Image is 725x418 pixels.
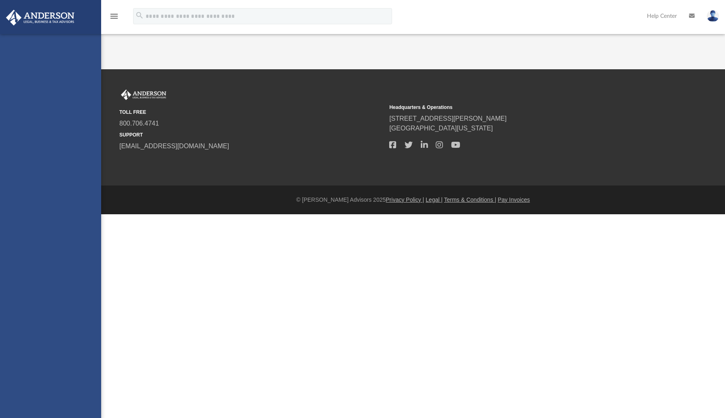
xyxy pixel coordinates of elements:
a: [STREET_ADDRESS][PERSON_NAME] [389,115,507,122]
img: Anderson Advisors Platinum Portal [4,10,77,26]
i: menu [109,11,119,21]
small: SUPPORT [119,131,384,139]
div: © [PERSON_NAME] Advisors 2025 [101,196,725,204]
a: menu [109,15,119,21]
a: Legal | [426,196,443,203]
small: TOLL FREE [119,109,384,116]
small: Headquarters & Operations [389,104,653,111]
a: 800.706.4741 [119,120,159,127]
a: [GEOGRAPHIC_DATA][US_STATE] [389,125,493,132]
a: Terms & Conditions | [444,196,496,203]
a: Privacy Policy | [386,196,424,203]
a: [EMAIL_ADDRESS][DOMAIN_NAME] [119,143,229,149]
i: search [135,11,144,20]
a: Pay Invoices [498,196,530,203]
img: Anderson Advisors Platinum Portal [119,90,168,100]
img: User Pic [707,10,719,22]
